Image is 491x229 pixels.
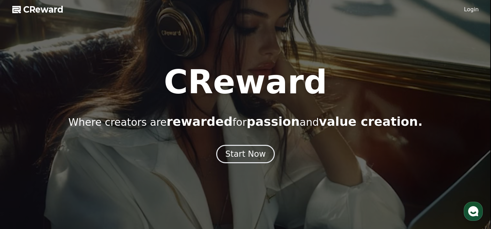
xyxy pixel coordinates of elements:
[225,149,266,159] div: Start Now
[167,114,233,128] span: rewarded
[247,114,300,128] span: passion
[12,4,63,15] a: CReward
[319,114,422,128] span: value creation.
[69,115,423,128] p: Where creators are for and
[464,5,479,14] a: Login
[164,66,327,98] h1: CReward
[216,145,275,163] button: Start Now
[23,4,63,15] span: CReward
[216,152,275,158] a: Start Now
